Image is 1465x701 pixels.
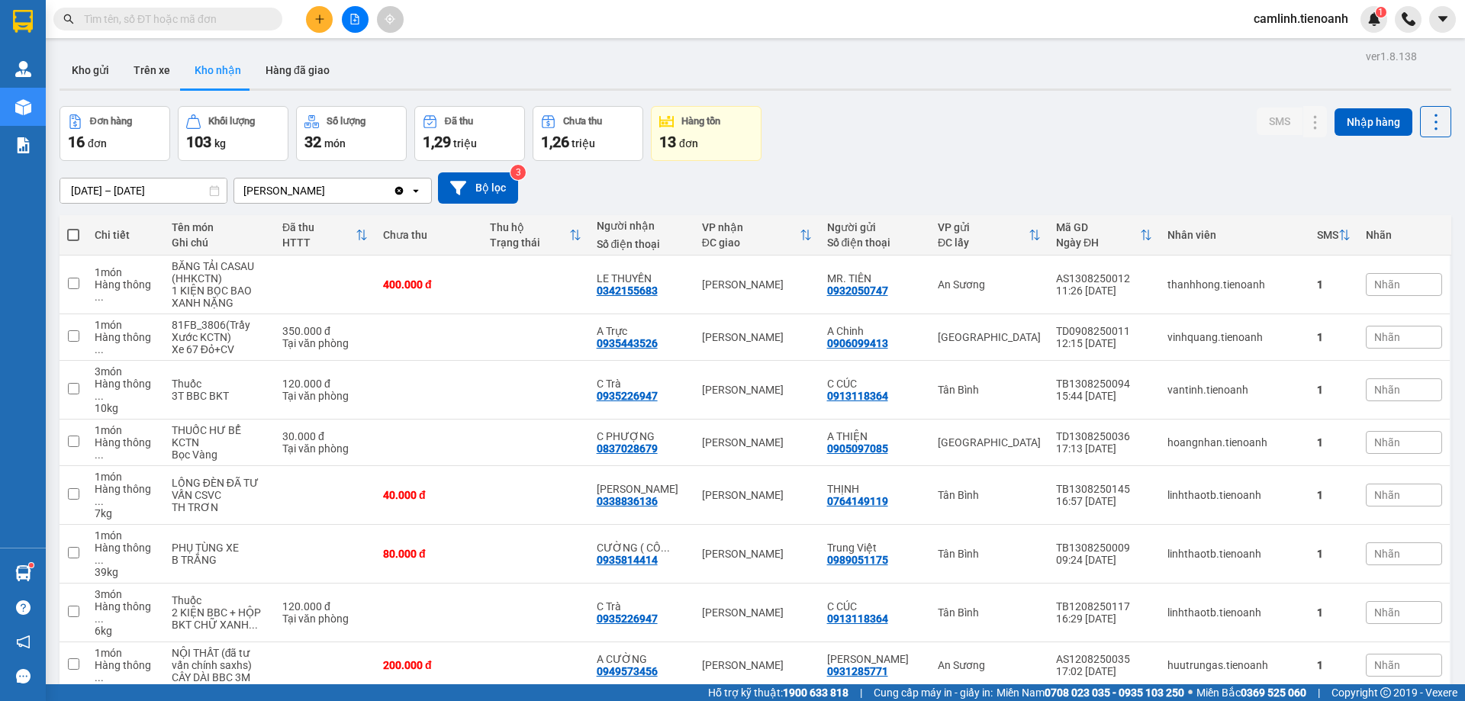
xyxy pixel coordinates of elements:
span: đơn [679,137,698,150]
span: | [1318,684,1320,701]
span: Nhãn [1374,278,1400,291]
div: [PERSON_NAME] [702,659,812,671]
span: ... [661,542,670,554]
div: 0342155683 [597,285,658,297]
div: Người nhận [597,220,687,232]
div: 350.000 đ [282,325,368,337]
div: 0913118364 [827,613,888,625]
div: [PERSON_NAME] [702,548,812,560]
div: HTTT [282,236,356,249]
strong: 1900 633 818 [783,687,848,699]
span: Miền Nam [997,684,1184,701]
span: aim [385,14,395,24]
strong: 0708 023 035 - 0935 103 250 [1045,687,1184,699]
span: ... [95,671,104,683]
div: 1 [1317,384,1351,396]
span: ... [95,613,104,625]
button: Kho gửi [60,52,121,88]
div: 1 món [95,266,156,278]
div: 0338836136 [597,495,658,507]
div: CƯỜNG ( CÔ HOA ) [597,542,687,554]
button: Chưa thu1,26 triệu [533,106,643,161]
span: Nhãn [1374,436,1400,449]
div: Đã thu [282,221,356,233]
div: 120.000 đ [282,600,368,613]
div: linhthaotb.tienoanh [1167,606,1302,619]
sup: 3 [510,165,526,180]
div: 16:57 [DATE] [1056,495,1152,507]
div: Chưa thu [383,229,475,241]
div: 1 KIỆN BỌC BAO XANH NẶNG [172,285,267,309]
button: Khối lượng103kg [178,106,288,161]
span: Nhãn [1374,331,1400,343]
span: 103 [186,133,211,151]
div: Hàng thông thường [95,542,156,566]
div: Số lượng [327,116,365,127]
div: 1 món [95,424,156,436]
div: 80.000 đ [383,548,475,560]
button: Số lượng32món [296,106,407,161]
span: caret-down [1436,12,1450,26]
div: Trạng thái [490,236,569,249]
th: Toggle SortBy [930,215,1048,256]
div: 1 món [95,319,156,331]
input: Select a date range. [60,178,227,203]
th: Toggle SortBy [275,215,375,256]
div: 15:44 [DATE] [1056,390,1152,402]
div: Số điện thoại [827,236,922,249]
div: C PHƯƠNG [827,653,922,665]
div: 0935814414 [597,554,658,566]
span: ... [95,449,104,461]
div: 0935226947 [597,613,658,625]
div: ver 1.8.138 [1366,48,1417,65]
div: An Sương [938,659,1041,671]
div: 200.000 đ [383,659,475,671]
span: kg [214,137,226,150]
div: 0932050747 [827,285,888,297]
button: SMS [1257,108,1302,135]
div: ĐC giao [702,236,800,249]
div: THỊNH [827,483,922,495]
span: triệu [453,137,477,150]
div: Khối lượng [208,116,255,127]
div: Chưa thu [563,116,602,127]
span: ⚪️ [1188,690,1193,696]
div: Tân Bình [938,384,1041,396]
div: 1 món [95,647,156,659]
div: Tại văn phòng [282,613,368,625]
sup: 1 [29,563,34,568]
div: 09:24 [DATE] [1056,554,1152,566]
div: [PERSON_NAME] [702,331,812,343]
div: 6 kg [95,625,156,637]
button: Kho nhận [182,52,253,88]
svg: Clear value [393,185,405,197]
div: A Trực [597,325,687,337]
th: Toggle SortBy [1309,215,1358,256]
div: Ngày ĐH [1056,236,1140,249]
div: thanhhong.tienoanh [1167,278,1302,291]
div: 1 món [95,529,156,542]
div: A THIỆN [827,430,922,442]
button: Trên xe [121,52,182,88]
div: VP nhận [702,221,800,233]
button: Nhập hàng [1335,108,1412,136]
div: LE THUYỀN [597,272,687,285]
div: Tân Bình [938,606,1041,619]
span: ... [95,554,104,566]
strong: 0369 525 060 [1241,687,1306,699]
div: PHỤ TÙNG XE [172,542,267,554]
div: 1 [1317,278,1351,291]
span: notification [16,635,31,649]
div: THUỐC HƯ BỂ KCTN [172,424,267,449]
div: 7 kg [95,507,156,519]
button: Đã thu1,29 triệu [414,106,525,161]
div: AS1208250035 [1056,653,1152,665]
div: Số điện thoại [597,238,687,250]
div: huutrungas.tienoanh [1167,659,1302,671]
span: ... [249,619,258,631]
div: Mã GD [1056,221,1140,233]
div: 81FB_3806(Trầy Xước KCTN) [172,319,267,343]
span: camlinh.tienoanh [1241,9,1360,28]
div: TD0908250011 [1056,325,1152,337]
span: Nhãn [1374,384,1400,396]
